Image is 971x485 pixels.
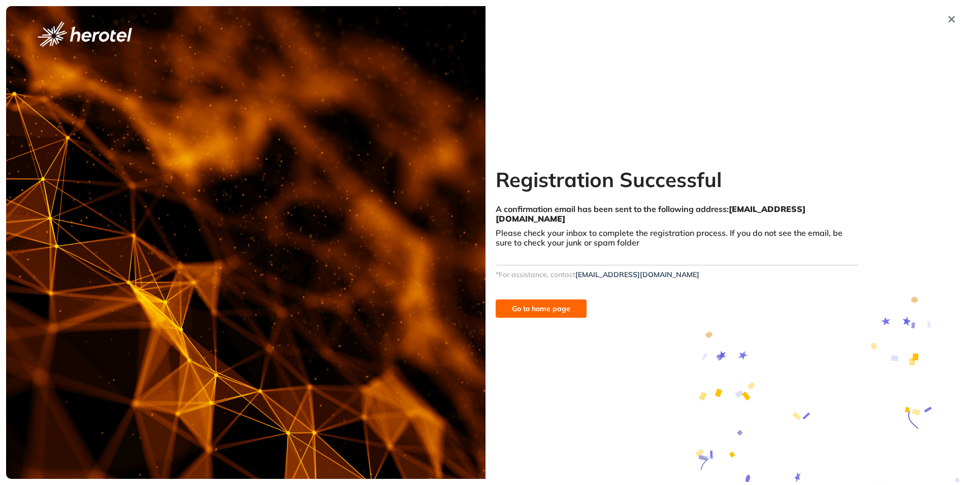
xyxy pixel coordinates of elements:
[21,21,148,47] button: logo
[496,270,859,279] div: *For assistance, contact
[38,21,132,47] img: logo
[496,167,859,192] h2: Registration Successful
[575,270,699,279] a: [EMAIL_ADDRESS][DOMAIN_NAME]
[496,204,859,224] div: A confirmation email has been sent to the following address:
[496,299,587,318] button: Go to home page
[496,204,805,224] span: [EMAIL_ADDRESS][DOMAIN_NAME]
[496,228,859,260] div: Please check your inbox to complete the registration process. If you do not see the email, be sur...
[6,6,485,479] img: cover image
[512,303,570,314] span: Go to home page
